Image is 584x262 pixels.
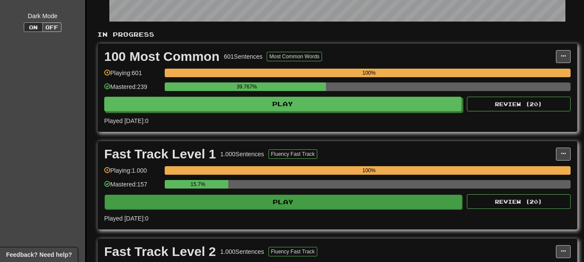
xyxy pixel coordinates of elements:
[467,97,571,111] button: Review (20)
[104,148,216,161] div: Fast Track Level 1
[167,166,571,175] div: 100%
[268,149,317,159] button: Fluency Fast Track
[104,117,148,124] span: Played [DATE]: 0
[220,150,264,158] div: 1.000 Sentences
[267,52,322,61] button: Most Common Words
[42,22,61,32] button: Off
[104,245,216,258] div: Fast Track Level 2
[167,82,326,91] div: 39.767%
[167,69,571,77] div: 100%
[167,180,228,189] div: 15.7%
[104,69,160,83] div: Playing: 601
[220,247,264,256] div: 1.000 Sentences
[6,12,79,20] div: Dark Mode
[104,166,160,180] div: Playing: 1.000
[104,97,462,111] button: Play
[104,180,160,194] div: Mastered: 157
[97,30,578,39] p: In Progress
[224,52,263,61] div: 601 Sentences
[467,194,571,209] button: Review (20)
[104,215,148,222] span: Played [DATE]: 0
[104,82,160,97] div: Mastered: 239
[24,22,43,32] button: On
[105,195,462,209] button: Play
[104,50,220,63] div: 100 Most Common
[6,250,72,259] span: Open feedback widget
[268,247,317,256] button: Fluency Fast Track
